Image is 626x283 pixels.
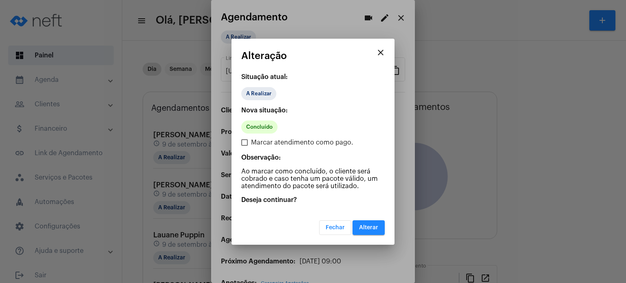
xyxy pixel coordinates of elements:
[241,154,385,161] p: Observação:
[376,48,386,57] mat-icon: close
[241,87,276,100] mat-chip: A Realizar
[353,220,385,235] button: Alterar
[326,225,345,230] span: Fechar
[241,73,385,81] p: Situação atual:
[319,220,351,235] button: Fechar
[241,196,385,204] p: Deseja continuar?
[251,138,353,147] span: Marcar atendimento como pago.
[241,168,385,190] p: Ao marcar como concluído, o cliente será cobrado e caso tenha um pacote válido, um atendimento do...
[241,50,287,61] span: Alteração
[359,225,378,230] span: Alterar
[241,107,385,114] p: Nova situação:
[241,121,278,134] mat-chip: Concluído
